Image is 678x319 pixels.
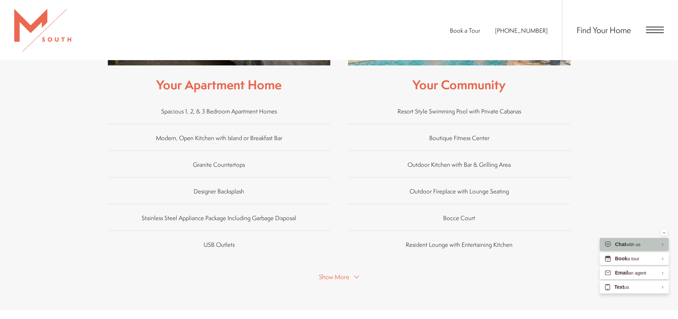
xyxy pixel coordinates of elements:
img: MSouth [14,9,71,52]
a: Book a Tour [450,26,480,34]
span: Stainless Steel Appliance Package Including Garbage Disposal [142,214,296,222]
span: Outdoor Kitchen with Bar & Grilling Area [408,160,511,169]
span: [PHONE_NUMBER] [495,26,548,34]
span: Outdoor Fireplace with Lounge Seating [410,187,509,195]
span: Designer Backsplash [194,187,244,195]
span: USB Outlets [204,240,235,249]
a: Find Your Home [577,24,631,36]
span: Show More [319,272,349,281]
span: Granite Countertops [193,160,245,169]
a: Call Us at 813-570-8014 [495,26,548,34]
span: Bocce Court [443,214,475,222]
span: Boutique Fitness Center [429,134,489,142]
h2: Your Apartment Home [108,65,330,97]
button: Show More [317,271,361,282]
span: Resort Style Swimming Pool with Private Cabanas [398,107,521,115]
span: Spacious 1, 2, & 3 Bedroom Apartment Homes [161,107,277,115]
span: Modern, Open Kitchen with Island or Breakfast Bar [156,134,282,142]
button: Open Menu [646,27,664,33]
h2: Your Community [348,65,571,97]
span: Resident Lounge with Entertaining Kitchen [406,240,513,249]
